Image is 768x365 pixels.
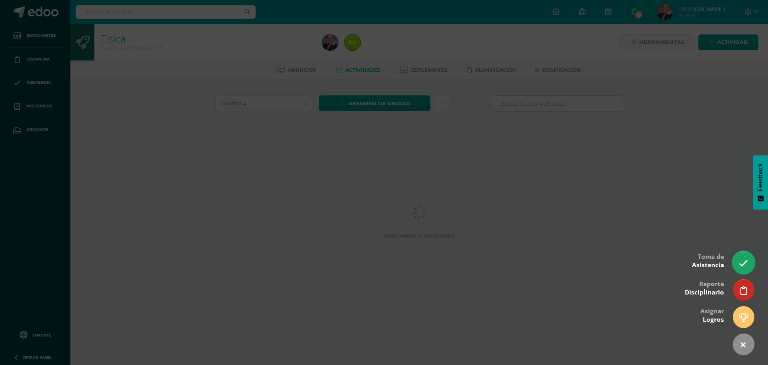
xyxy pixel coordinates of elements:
span: Feedback [757,163,764,191]
div: Asignar [700,302,724,328]
span: Asistencia [692,261,724,269]
div: Reporte [685,274,724,300]
div: Toma de [692,247,724,273]
button: Feedback - Mostrar encuesta [753,155,768,210]
span: Logros [703,315,724,324]
span: Disciplinario [685,288,724,296]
